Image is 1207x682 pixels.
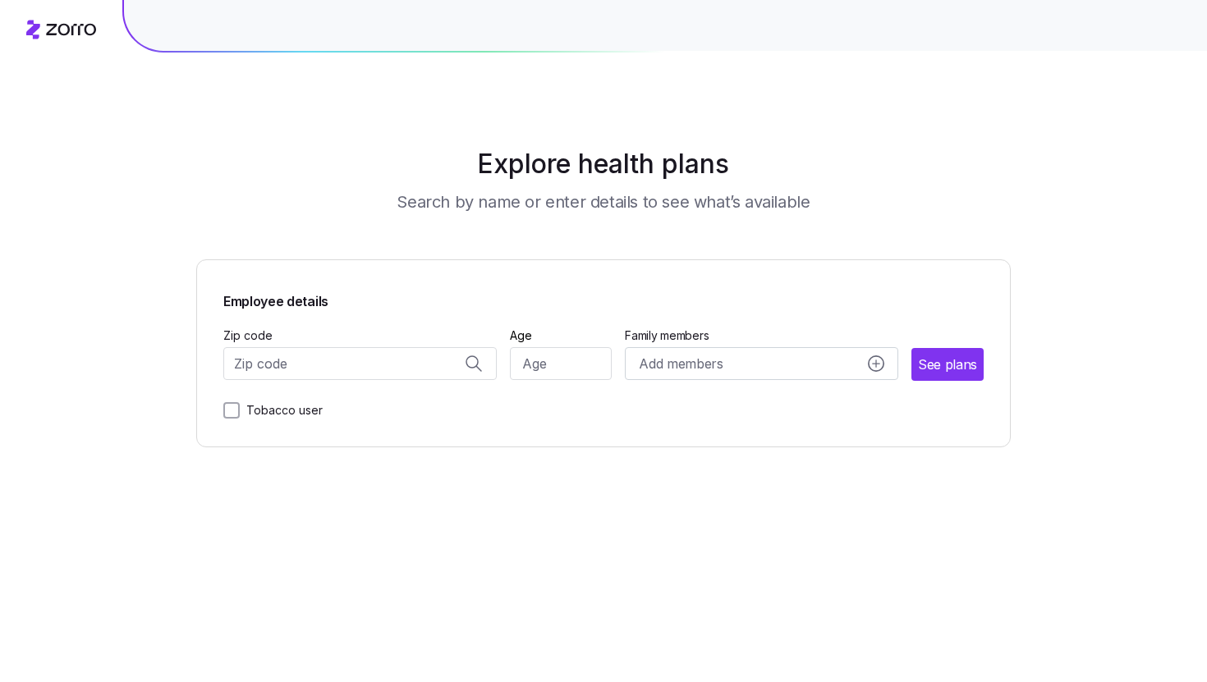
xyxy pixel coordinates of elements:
label: Zip code [223,327,273,345]
span: Family members [625,327,898,344]
h1: Explore health plans [237,144,971,184]
span: See plans [918,355,977,375]
button: Add membersadd icon [625,347,898,380]
input: Age [510,347,613,380]
h3: Search by name or enter details to see what’s available [397,190,810,213]
label: Age [510,327,532,345]
input: Zip code [223,347,497,380]
span: Add members [639,354,723,374]
label: Tobacco user [240,401,323,420]
button: See plans [911,348,984,381]
span: Employee details [223,286,984,312]
svg: add icon [868,355,884,372]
